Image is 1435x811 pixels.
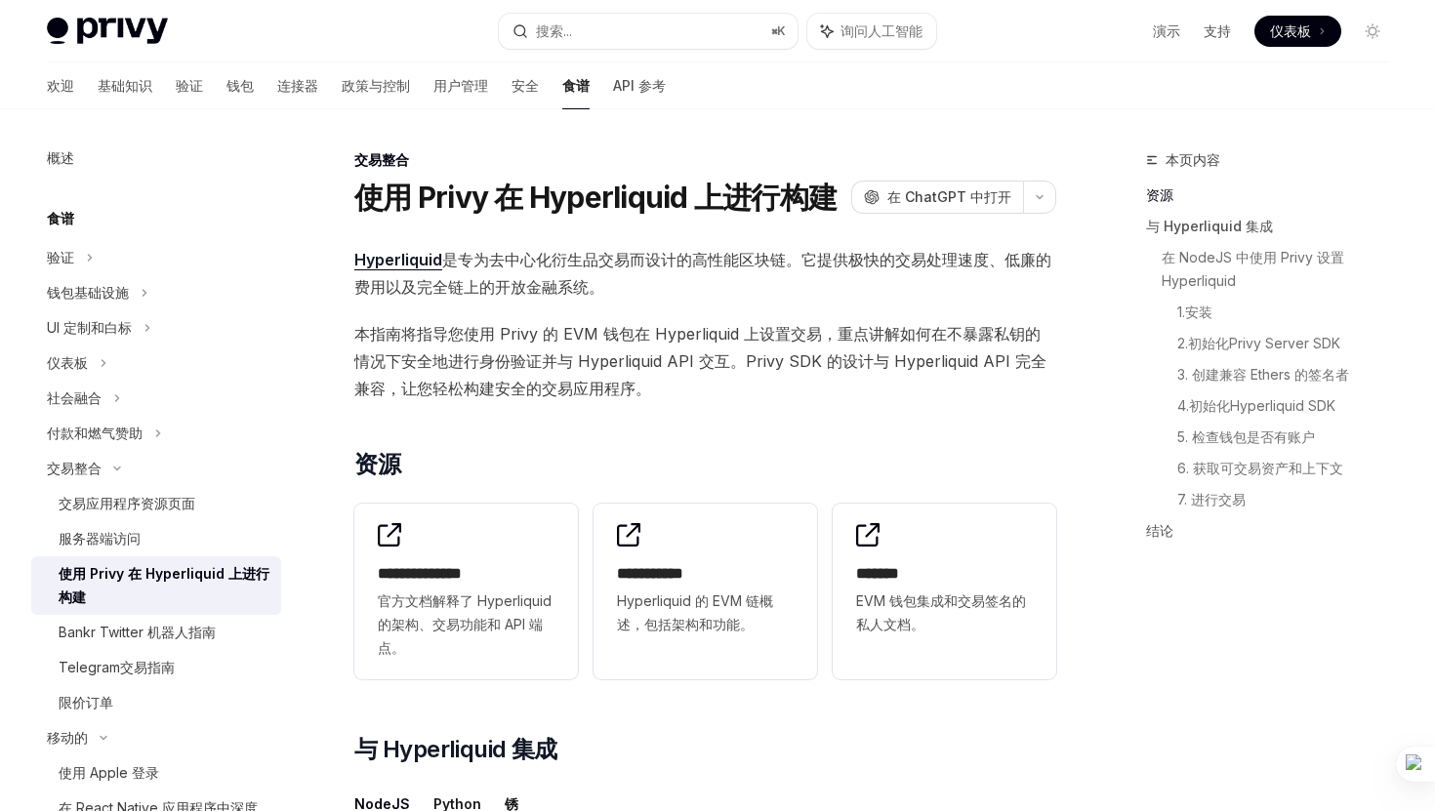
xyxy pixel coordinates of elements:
font: 与 Hyperliquid 集成 [354,735,556,763]
font: 资源 [354,450,400,478]
font: 在 ChatGPT 中打开 [887,188,1011,205]
font: Telegram交易指南 [59,659,175,675]
a: API 参考 [613,62,666,109]
font: 使用 Privy 在 Hyperliquid 上进行构建 [354,180,837,215]
font: 官方文档解释了 Hyperliquid 的架构、交易功能和 API 端点。 [378,592,552,656]
font: 连接器 [277,77,318,94]
font: 在 NodeJS 中使用 Privy 设置 Hyperliquid [1162,249,1348,289]
a: 3. 创建兼容 Ethers 的签名者 [1177,359,1404,390]
font: 仪表板 [47,354,88,371]
font: 限价订单 [59,694,113,710]
a: 交易应用程序资源页面 [31,486,281,521]
a: 资源 [1146,180,1404,211]
a: 验证 [176,62,203,109]
button: 切换暗模式 [1357,16,1388,47]
font: K [777,23,786,38]
font: 食谱 [562,77,590,94]
font: 仪表板 [1270,22,1311,39]
font: 社会融合 [47,389,102,406]
font: 交易整合 [47,460,102,476]
a: 演示 [1153,21,1180,41]
font: 政策与控制 [342,77,410,94]
a: 7. 进行交易 [1177,484,1404,515]
a: 概述 [31,141,281,176]
font: 5. 检查钱包是否有账户 [1177,428,1315,445]
a: 连接器 [277,62,318,109]
button: 询问人工智能 [807,14,936,49]
a: 2.初始化Privy Server SDK [1177,328,1404,359]
a: 安全 [512,62,539,109]
font: 4.初始化Hyperliquid SDK [1177,397,1335,414]
font: 交易整合 [354,151,409,168]
font: 欢迎 [47,77,74,94]
font: 3. 创建兼容 Ethers 的签名者 [1177,366,1349,383]
a: 仪表板 [1254,16,1341,47]
font: 用户管理 [433,77,488,94]
font: 支持 [1204,22,1231,39]
font: 使用 Apple 登录 [59,764,159,781]
font: 基础知识 [98,77,152,94]
font: 钱包基础设施 [47,284,129,301]
a: 与 Hyperliquid 集成 [1146,211,1404,242]
a: 在 NodeJS 中使用 Privy 设置 Hyperliquid [1162,242,1404,297]
a: 支持 [1204,21,1231,41]
a: 4.初始化Hyperliquid SDK [1177,390,1404,422]
font: 移动的 [47,729,88,746]
font: UI 定制和白标 [47,319,132,336]
button: 在 ChatGPT 中打开 [851,181,1023,214]
font: 是专为去中心化衍生品交易而设计的高性能区块链。它提供极快的交易处理速度、低廉的费用以及完全链上的开放金融系统。 [354,250,1051,297]
font: 服务器端访问 [59,530,141,547]
font: 安全 [512,77,539,94]
font: 2.初始化Privy Server SDK [1177,335,1340,351]
a: 5. 检查钱包是否有账户 [1177,422,1404,453]
font: ⌘ [771,23,777,38]
a: 欢迎 [47,62,74,109]
a: 1.安装 [1177,297,1404,328]
a: 政策与控制 [342,62,410,109]
font: 7. 进行交易 [1177,491,1246,507]
font: 本指南将指导您使用 Privy 的 EVM 钱包在 Hyperliquid 上设置交易，重点讲解如何在不暴露私钥的情况下安全地进行身份验证并与 Hyperliquid API 交互。Privy ... [354,324,1046,398]
font: 资源 [1146,186,1173,203]
font: API 参考 [613,77,666,94]
font: 交易应用程序资源页面 [59,495,195,511]
a: 6. 获取可交易资产和上下文 [1177,453,1404,484]
font: 本页内容 [1166,151,1220,168]
a: 服务器端访问 [31,521,281,556]
font: 与 Hyperliquid 集成 [1146,218,1273,234]
font: 结论 [1146,522,1173,539]
a: Telegram交易指南 [31,650,281,685]
a: 用户管理 [433,62,488,109]
a: Bankr Twitter 机器人指南 [31,615,281,650]
font: 验证 [176,77,203,94]
a: 使用 Apple 登录 [31,755,281,791]
font: 使用 Privy 在 Hyperliquid 上进行构建 [59,565,269,605]
a: 食谱 [562,62,590,109]
a: 基础知识 [98,62,152,109]
font: 1.安装 [1177,304,1212,320]
font: Bankr Twitter 机器人指南 [59,624,216,640]
a: 钱包 [226,62,254,109]
font: 6. 获取可交易资产和上下文 [1177,460,1343,476]
font: 食谱 [47,210,74,226]
img: 灯光标志 [47,18,168,45]
a: 限价订单 [31,685,281,720]
font: 概述 [47,149,74,166]
a: 使用 Privy 在 Hyperliquid 上进行构建 [31,556,281,615]
font: Hyperliquid [354,250,442,269]
font: 钱包 [226,77,254,94]
font: 搜索... [536,22,572,39]
font: EVM 钱包集成和交易签名的私人文档。 [856,592,1026,632]
a: Hyperliquid [354,250,442,270]
font: 验证 [47,249,74,265]
button: 搜索...⌘K [499,14,797,49]
font: 演示 [1153,22,1180,39]
font: 付款和燃气赞助 [47,425,143,441]
font: 询问人工智能 [840,22,922,39]
font: Hyperliquid 的 EVM 链概述，包括架构和功能。 [617,592,773,632]
a: 结论 [1146,515,1404,547]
